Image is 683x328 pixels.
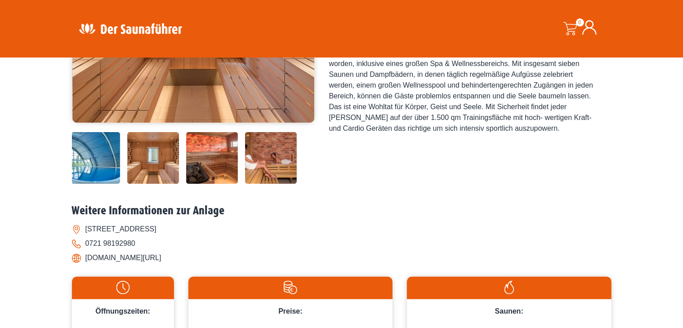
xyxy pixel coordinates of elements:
li: [DOMAIN_NAME][URL] [72,251,612,265]
div: In [GEOGRAPHIC_DATA]-Grünwinkel erwartet die Gäste das neue Pfitzenmeier Premium Resort. Auf über... [329,37,599,134]
h2: Weitere Informationen zur Anlage [72,204,612,218]
span: 0 [576,18,584,27]
img: Uhr-weiss.svg [76,281,170,294]
li: 0721 98192980 [72,236,612,251]
span: Preise: [278,307,302,315]
span: Saunen: [495,307,523,315]
img: Flamme-weiss.svg [411,281,607,294]
li: [STREET_ADDRESS] [72,222,612,236]
span: Öffnungszeiten: [95,307,150,315]
img: Preise-weiss.svg [193,281,388,294]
